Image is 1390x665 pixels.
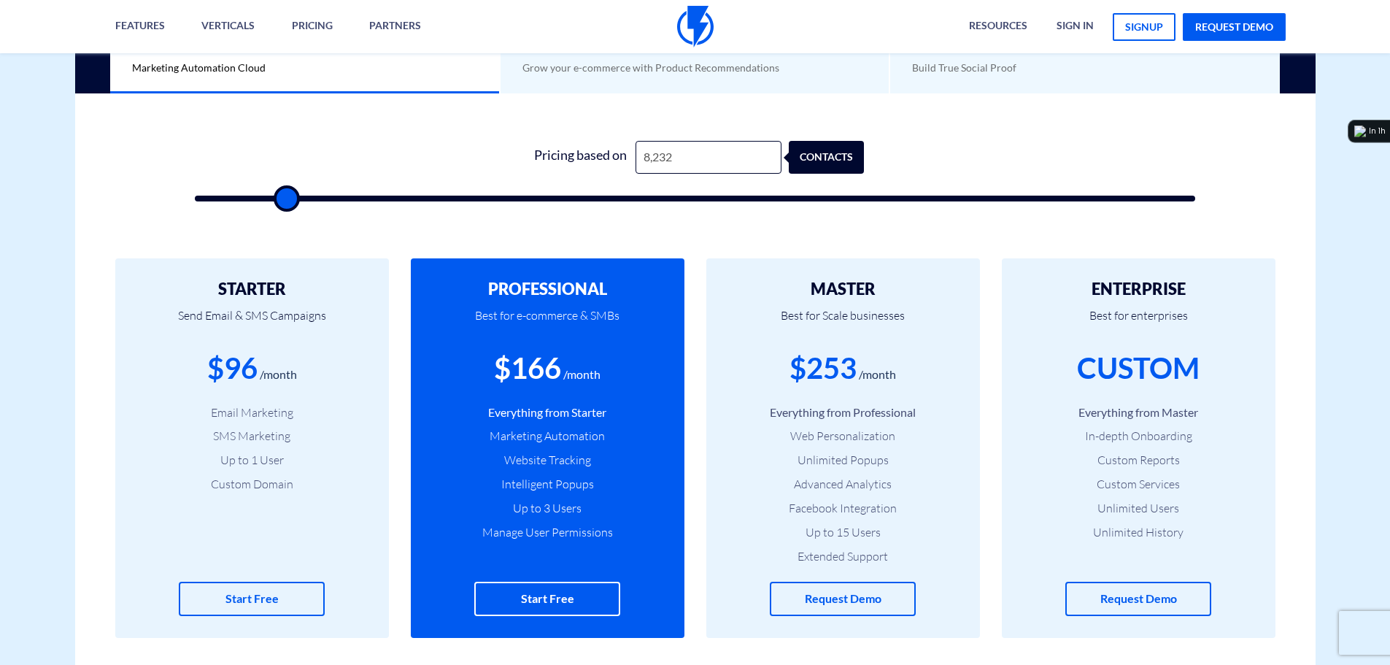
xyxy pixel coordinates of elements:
li: Everything from Professional [728,404,958,421]
li: Everything from Master [1024,404,1254,421]
p: Best for Scale businesses [728,298,958,347]
div: /month [563,366,601,383]
li: Marketing Automation [433,428,663,445]
div: $96 [207,347,258,389]
a: signup [1113,13,1175,41]
b: REVIEWS [954,41,1005,55]
span: Grow your e-commerce with Product Recommendations [522,61,779,74]
li: Web Personalization [728,428,958,445]
a: request demo [1183,13,1286,41]
span: Build True Social Proof [912,61,1016,74]
b: AI [565,41,576,55]
a: Request Demo [1065,582,1211,616]
li: Everything from Starter [433,404,663,421]
h2: MASTER [728,280,958,298]
li: Up to 3 Users [433,500,663,517]
img: logo [1354,126,1366,137]
p: Send Email & SMS Campaigns [137,298,367,347]
div: Pricing based on [526,141,636,174]
li: Email Marketing [137,404,367,421]
p: Best for e-commerce & SMBs [433,298,663,347]
a: Request Demo [770,582,916,616]
div: /month [260,366,297,383]
a: Start Free [474,582,620,616]
div: $253 [789,347,857,389]
li: Up to 1 User [137,452,367,469]
li: Manage User Permissions [433,524,663,541]
li: Unlimited History [1024,524,1254,541]
span: Marketing Automation Cloud [132,61,266,74]
a: Start Free [179,582,325,616]
h2: ENTERPRISE [1024,280,1254,298]
li: In-depth Onboarding [1024,428,1254,445]
li: Intelligent Popups [433,476,663,493]
li: Custom Reports [1024,452,1254,469]
li: SMS Marketing [137,428,367,445]
li: Up to 15 Users [728,524,958,541]
li: Facebook Integration [728,500,958,517]
b: Core [174,41,206,55]
li: Advanced Analytics [728,476,958,493]
li: Unlimited Users [1024,500,1254,517]
li: Custom Services [1024,476,1254,493]
p: Best for enterprises [1024,298,1254,347]
div: contacts [796,141,871,174]
h2: STARTER [137,280,367,298]
li: Unlimited Popups [728,452,958,469]
h2: PROFESSIONAL [433,280,663,298]
li: Extended Support [728,548,958,565]
li: Custom Domain [137,476,367,493]
div: In 1h [1369,126,1386,137]
div: CUSTOM [1077,347,1200,389]
li: Website Tracking [433,452,663,469]
div: $166 [494,347,561,389]
div: /month [859,366,896,383]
